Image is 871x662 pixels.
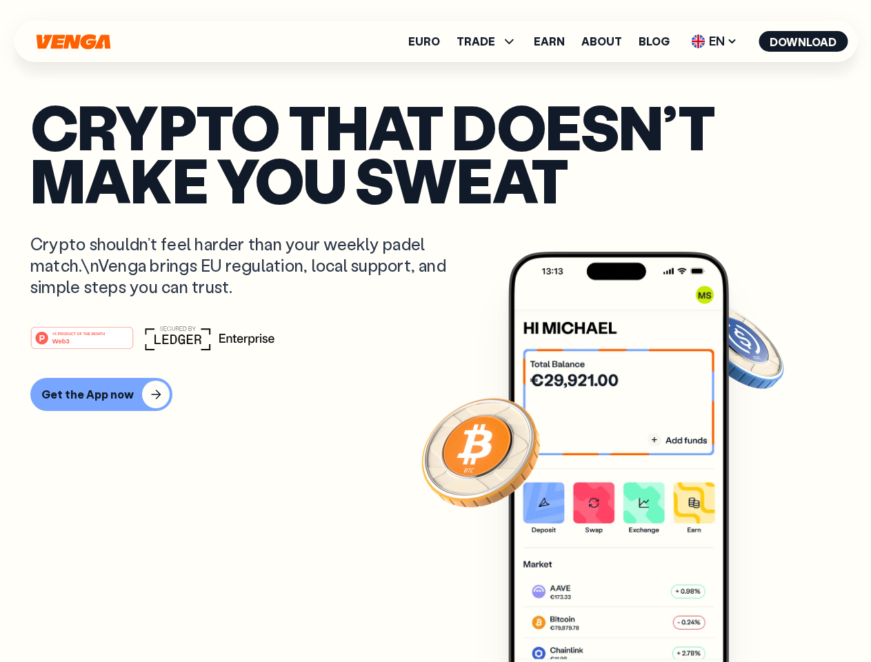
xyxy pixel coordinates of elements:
a: Get the App now [30,378,841,411]
a: Blog [639,36,670,47]
p: Crypto shouldn’t feel harder than your weekly padel match.\nVenga brings EU regulation, local sup... [30,233,466,298]
span: TRADE [457,33,517,50]
img: USDC coin [688,297,787,396]
button: Download [759,31,848,52]
p: Crypto that doesn’t make you sweat [30,100,841,205]
a: Euro [408,36,440,47]
a: Earn [534,36,565,47]
tspan: #1 PRODUCT OF THE MONTH [52,331,105,335]
span: TRADE [457,36,495,47]
img: Bitcoin [419,390,543,514]
svg: Home [34,34,112,50]
tspan: Web3 [52,337,70,344]
a: About [581,36,622,47]
button: Get the App now [30,378,172,411]
span: EN [686,30,742,52]
div: Get the App now [41,388,134,401]
a: #1 PRODUCT OF THE MONTHWeb3 [30,334,134,352]
img: flag-uk [691,34,705,48]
